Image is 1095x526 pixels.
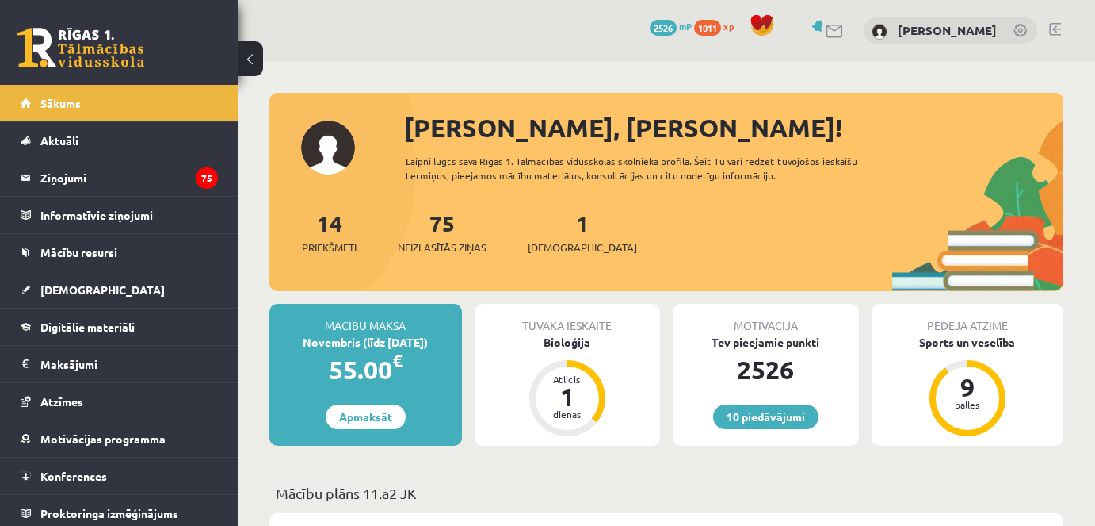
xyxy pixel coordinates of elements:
span: xp [723,20,734,33]
a: [PERSON_NAME] [898,22,997,38]
span: Digitālie materiāli [40,320,135,334]
span: Mācību resursi [40,245,117,259]
a: Konferences [21,458,218,494]
div: 1 [544,384,591,409]
div: Mācību maksa [269,304,462,334]
a: 2526 mP [650,20,692,33]
i: 75 [196,167,218,189]
legend: Ziņojumi [40,159,218,196]
a: Sākums [21,85,218,121]
div: Pēdējā atzīme [872,304,1064,334]
a: Aktuāli [21,122,218,159]
div: dienas [544,409,591,419]
span: Konferences [40,469,107,483]
div: 2526 [673,351,859,389]
a: 1[DEMOGRAPHIC_DATA] [528,209,637,255]
a: Ziņojumi75 [21,159,218,196]
a: 1011 xp [694,20,742,33]
div: balles [944,400,991,409]
a: [DEMOGRAPHIC_DATA] [21,271,218,308]
div: Tev pieejamie punkti [673,334,859,351]
div: 55.00 [269,351,462,389]
a: Maksājumi [21,346,218,382]
span: 1011 [694,20,721,36]
span: Priekšmeti [302,240,357,255]
img: Daniela Tarvāne [872,24,887,40]
p: Mācību plāns 11.a2 JK [276,482,1057,504]
div: Novembris (līdz [DATE]) [269,334,462,351]
a: 75Neizlasītās ziņas [398,209,486,255]
a: 14Priekšmeti [302,209,357,255]
legend: Informatīvie ziņojumi [40,197,218,233]
a: Apmaksāt [326,405,406,429]
span: [DEMOGRAPHIC_DATA] [40,282,165,297]
div: [PERSON_NAME], [PERSON_NAME]! [404,109,1063,147]
span: Neizlasītās ziņas [398,240,486,255]
a: Rīgas 1. Tālmācības vidusskola [17,28,144,67]
a: Atzīmes [21,383,218,420]
span: [DEMOGRAPHIC_DATA] [528,240,637,255]
div: Atlicis [544,374,591,384]
a: 10 piedāvājumi [713,405,818,429]
span: 2526 [650,20,677,36]
a: Bioloģija Atlicis 1 dienas [475,334,661,439]
legend: Maksājumi [40,346,218,382]
div: Motivācija [673,304,859,334]
div: Sports un veselība [872,334,1064,351]
a: Sports un veselība 9 balles [872,334,1064,439]
span: Aktuāli [40,133,78,148]
span: Atzīmes [40,394,83,409]
a: Mācību resursi [21,234,218,271]
a: Motivācijas programma [21,420,218,457]
span: mP [679,20,692,33]
div: 9 [944,374,991,400]
a: Digitālie materiāli [21,309,218,345]
div: Tuvākā ieskaite [475,304,661,334]
span: Proktoringa izmēģinājums [40,506,178,520]
span: Motivācijas programma [40,432,166,446]
div: Bioloģija [475,334,661,351]
a: Informatīvie ziņojumi [21,197,218,233]
span: Sākums [40,96,81,110]
span: € [392,349,403,372]
div: Laipni lūgts savā Rīgas 1. Tālmācības vidusskolas skolnieka profilā. Šeit Tu vari redzēt tuvojošo... [406,154,882,182]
